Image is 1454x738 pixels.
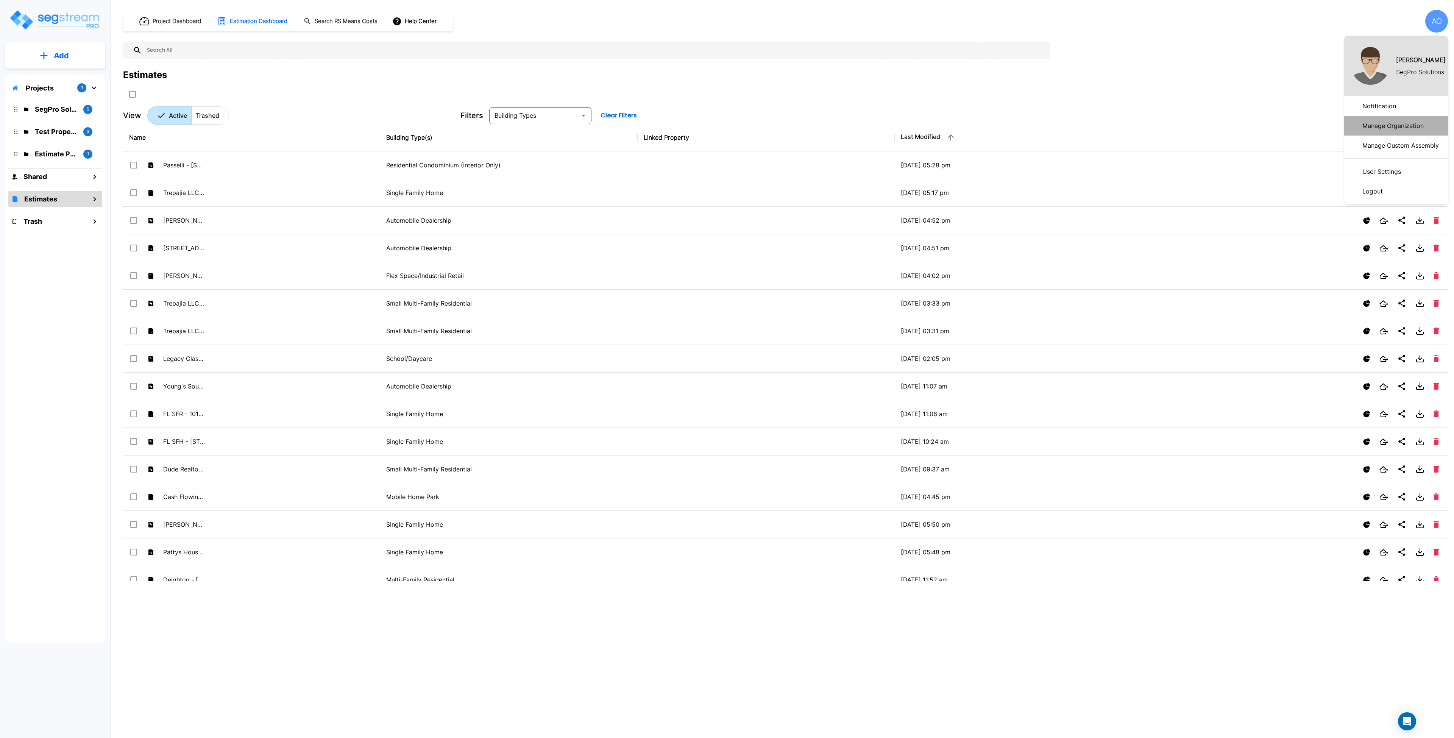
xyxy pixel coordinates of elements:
p: Manage Organization [1359,118,1427,133]
p: Notification [1359,98,1399,114]
img: Andrew Oliverson [1351,47,1389,85]
p: Logout [1359,184,1386,199]
p: SegPro Solutions [1396,67,1444,76]
p: User Settings [1359,164,1404,179]
h1: [PERSON_NAME] [1396,55,1446,64]
div: Open Intercom Messenger [1398,712,1416,730]
p: Manage Custom Assembly [1359,138,1442,153]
